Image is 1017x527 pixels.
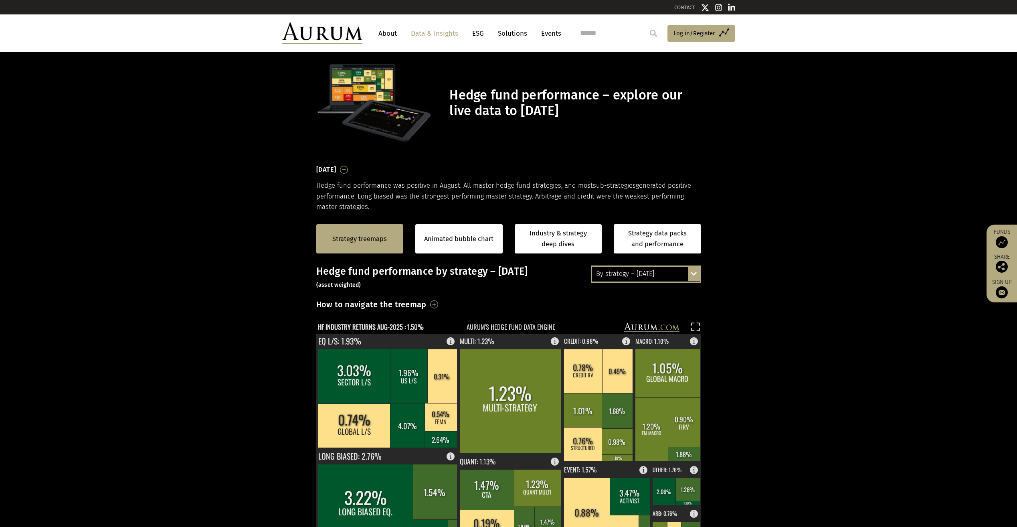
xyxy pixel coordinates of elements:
[991,254,1013,273] div: Share
[424,234,493,244] a: Animated bubble chart
[991,229,1013,248] a: Funds
[316,298,427,311] h3: How to navigate the treemap
[728,4,735,12] img: Linkedin icon
[614,224,701,253] a: Strategy data packs and performance
[592,267,700,281] div: By strategy – [DATE]
[316,266,701,290] h3: Hedge fund performance by strategy – [DATE]
[673,28,715,38] span: Log in/Register
[316,180,701,212] p: Hedge fund performance was positive in August. All master hedge fund strategies, and most generat...
[316,164,336,176] h3: [DATE]
[316,282,361,288] small: (asset weighted)
[645,25,661,41] input: Submit
[468,26,488,41] a: ESG
[996,261,1008,273] img: Share this post
[537,26,561,41] a: Events
[593,182,636,189] span: sub-strategies
[674,4,695,10] a: CONTACT
[996,286,1008,298] img: Sign up to our newsletter
[282,22,362,44] img: Aurum
[991,279,1013,298] a: Sign up
[449,87,699,119] h1: Hedge fund performance – explore our live data to [DATE]
[374,26,401,41] a: About
[332,234,387,244] a: Strategy treemaps
[996,236,1008,248] img: Access Funds
[701,4,709,12] img: Twitter icon
[515,224,602,253] a: Industry & strategy deep dives
[715,4,722,12] img: Instagram icon
[494,26,531,41] a: Solutions
[407,26,462,41] a: Data & Insights
[667,25,735,42] a: Log in/Register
